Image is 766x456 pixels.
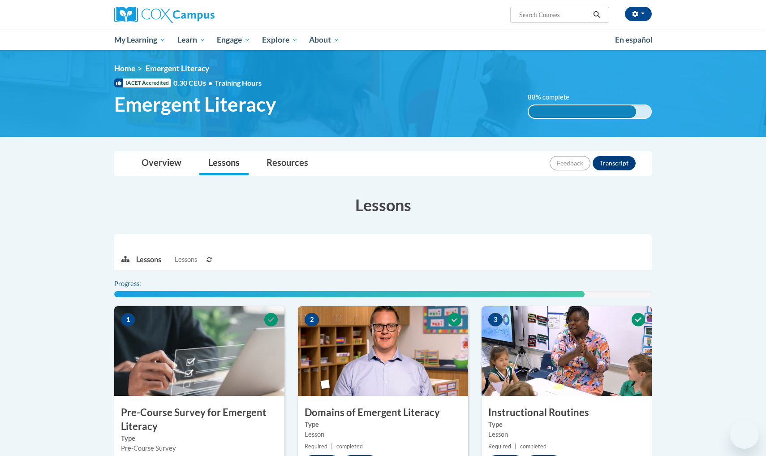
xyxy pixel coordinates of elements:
h3: Domains of Emergent Literacy [298,406,468,420]
a: Cox Campus [114,7,284,23]
img: Cox Campus [114,7,215,23]
a: Resources [258,152,317,175]
span: | [331,443,333,450]
a: Home [114,64,135,73]
span: 1 [121,313,135,326]
a: En español [609,30,658,49]
input: Search Courses [518,9,590,20]
span: Explore [262,35,298,45]
div: 88% complete [529,105,637,118]
a: My Learning [108,30,172,50]
span: Learn [177,35,206,45]
label: 88% complete [528,92,579,102]
a: Explore [256,30,304,50]
button: Search [590,9,603,20]
button: Transcript [593,156,636,170]
span: 2 [305,313,319,326]
span: En español [615,35,653,44]
h3: Pre-Course Survey for Emergent Literacy [114,406,284,434]
button: Account Settings [625,7,652,21]
a: Overview [133,152,190,175]
a: Learn [172,30,211,50]
span: Emergent Literacy [114,92,276,116]
span: Training Hours [215,78,262,87]
span: About [309,35,340,45]
span: Engage [217,35,250,45]
span: Emergent Literacy [146,64,209,73]
h3: Lessons [114,194,652,216]
div: Main menu [101,30,665,50]
a: Lessons [199,152,249,175]
button: Feedback [550,156,590,170]
div: Lesson [488,430,645,439]
a: About [304,30,346,50]
span: 0.30 CEUs [173,78,215,88]
label: Type [488,420,645,430]
a: Engage [211,30,256,50]
div: Pre-Course Survey [121,443,278,453]
span: completed [520,443,547,450]
img: Course Image [298,306,468,396]
iframe: Button to launch messaging window [730,420,759,449]
span: IACET Accredited [114,78,171,87]
span: Required [305,443,327,450]
img: Course Image [114,306,284,396]
span: | [515,443,516,450]
label: Type [305,420,461,430]
span: 3 [488,313,503,326]
h3: Instructional Routines [482,406,652,420]
span: Required [488,443,511,450]
p: Lessons [136,255,161,265]
span: My Learning [114,35,166,45]
img: Course Image [482,306,652,396]
span: Lessons [175,255,197,265]
span: completed [336,443,363,450]
label: Progress: [114,279,166,289]
span: • [208,78,212,87]
label: Type [121,434,278,443]
div: Lesson [305,430,461,439]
